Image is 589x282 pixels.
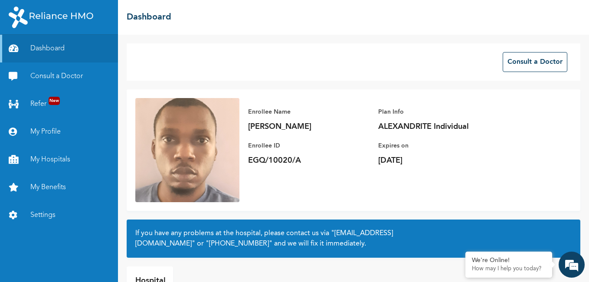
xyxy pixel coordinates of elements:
p: Expires on [378,141,500,151]
button: Consult a Doctor [503,52,567,72]
p: Enrollee Name [248,107,370,117]
h2: Dashboard [127,11,171,24]
div: We're Online! [472,257,546,264]
p: ALEXANDRITE Individual [378,121,500,132]
img: Enrollee [135,98,239,202]
p: [PERSON_NAME] [248,121,370,132]
p: How may I help you today? [472,266,546,272]
span: New [49,97,60,105]
p: EGQ/10020/A [248,155,370,166]
a: "[PHONE_NUMBER]" [206,240,272,247]
img: RelianceHMO's Logo [9,7,93,28]
p: Plan Info [378,107,500,117]
h2: If you have any problems at the hospital, please contact us via or and we will fix it immediately. [135,228,572,249]
p: Enrollee ID [248,141,370,151]
p: [DATE] [378,155,500,166]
